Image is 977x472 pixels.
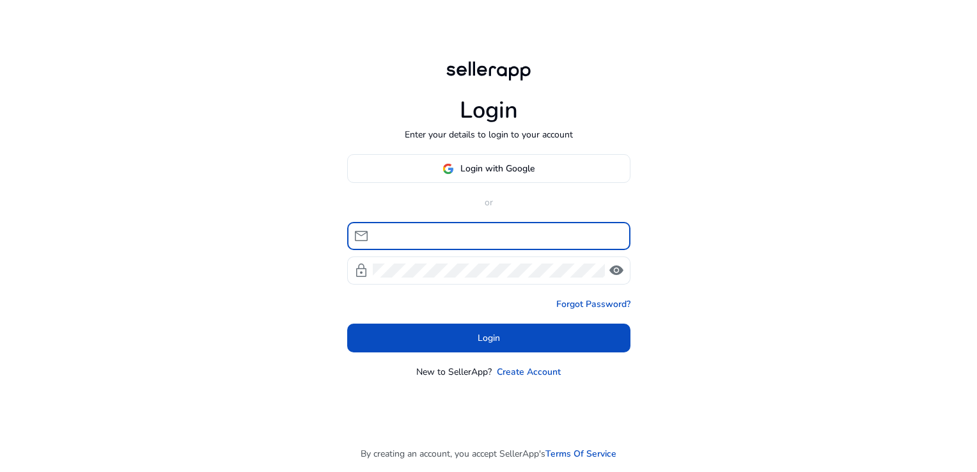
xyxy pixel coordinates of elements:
a: Terms Of Service [545,447,616,460]
p: Enter your details to login to your account [405,128,573,141]
p: or [347,196,630,209]
a: Create Account [497,365,561,379]
button: Login with Google [347,154,630,183]
span: lock [354,263,369,278]
h1: Login [460,97,518,124]
img: google-logo.svg [442,163,454,175]
button: Login [347,324,630,352]
p: New to SellerApp? [416,365,492,379]
span: Login [478,331,500,345]
span: visibility [609,263,624,278]
span: mail [354,228,369,244]
span: Login with Google [460,162,535,175]
a: Forgot Password? [556,297,630,311]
